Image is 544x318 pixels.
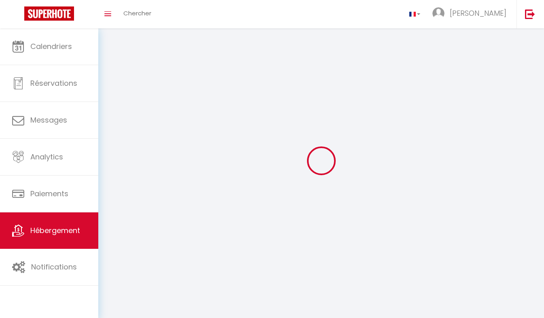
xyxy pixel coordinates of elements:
span: Paiements [30,189,68,199]
img: ... [432,7,445,19]
span: Notifications [31,262,77,272]
span: Hébergement [30,225,80,235]
span: Messages [30,115,67,125]
img: logout [525,9,535,19]
span: Réservations [30,78,77,88]
span: Chercher [123,9,151,17]
img: Super Booking [24,6,74,21]
span: [PERSON_NAME] [450,8,506,18]
span: Calendriers [30,41,72,51]
span: Analytics [30,152,63,162]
